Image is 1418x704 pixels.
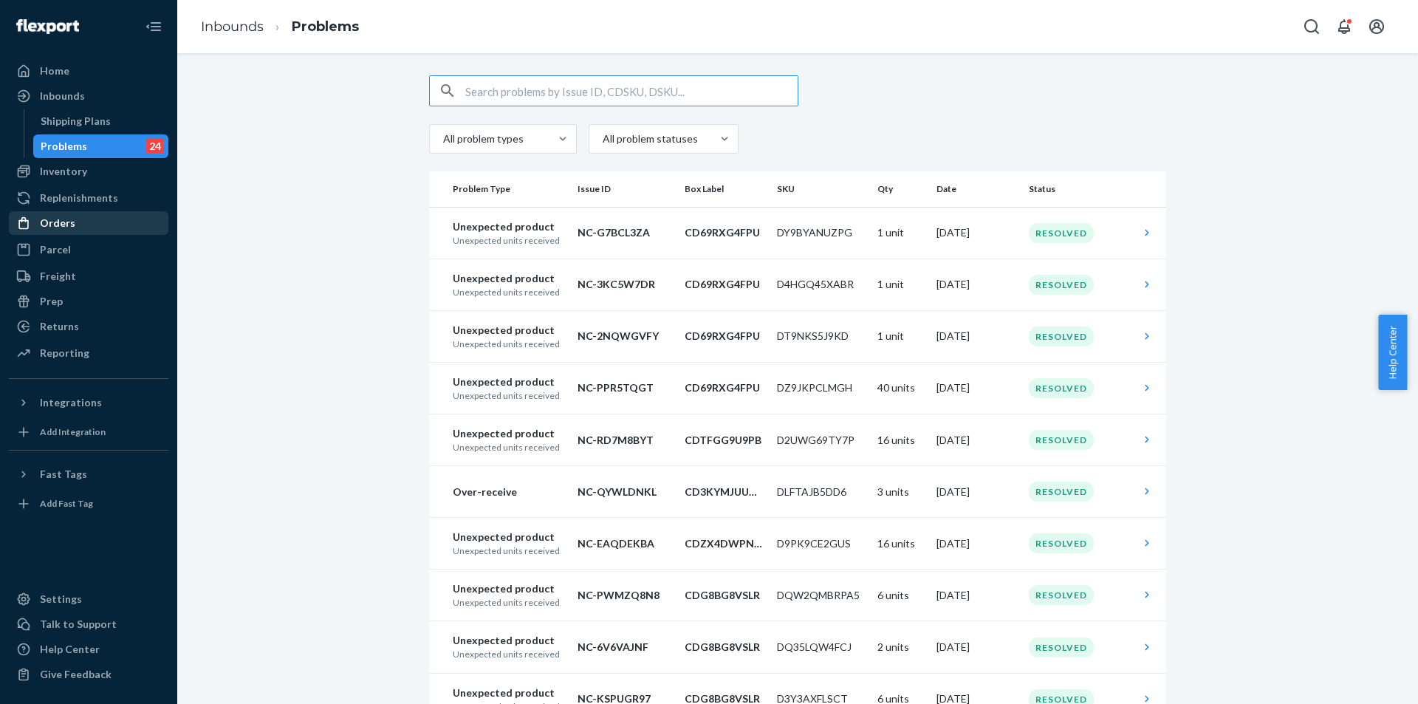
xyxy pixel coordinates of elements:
[33,109,169,133] a: Shipping Plans
[578,329,673,344] p: NC-2NQWGVFY
[685,225,765,240] p: CD69RXG4FPU
[139,12,168,41] button: Close Navigation
[1029,585,1094,605] div: Resolved
[146,139,164,154] div: 24
[931,207,1023,259] td: [DATE]
[931,621,1023,673] td: [DATE]
[931,171,1023,207] th: Date
[1023,171,1134,207] th: Status
[871,171,931,207] th: Qty
[40,64,69,78] div: Home
[453,596,566,609] p: Unexpected units received
[16,19,79,34] img: Flexport logo
[9,59,168,83] a: Home
[40,667,112,682] div: Give Feedback
[9,84,168,108] a: Inbounds
[771,621,871,673] td: DQ35LQW4FCJ
[9,391,168,414] button: Integrations
[453,581,566,596] p: Unexpected product
[453,648,566,660] p: Unexpected units received
[9,315,168,338] a: Returns
[453,375,566,389] p: Unexpected product
[453,426,566,441] p: Unexpected product
[578,536,673,551] p: NC-EAQDEKBA
[871,466,931,518] td: 3 units
[679,171,771,207] th: Box Label
[40,426,106,438] div: Add Integration
[40,164,87,179] div: Inventory
[41,139,87,154] div: Problems
[1029,430,1094,450] div: Resolved
[685,277,765,292] p: CD69RXG4FPU
[30,10,83,24] span: Support
[453,219,566,234] p: Unexpected product
[771,259,871,310] td: D4HGQ45XABR
[40,497,93,510] div: Add Fast Tag
[578,588,673,603] p: NC-PWMZQ8N8
[9,587,168,611] a: Settings
[453,441,566,454] p: Unexpected units received
[9,238,168,262] a: Parcel
[871,518,931,570] td: 16 units
[771,207,871,259] td: DY9BYANUZPG
[453,389,566,402] p: Unexpected units received
[33,134,169,158] a: Problems24
[40,242,71,257] div: Parcel
[9,264,168,288] a: Freight
[578,433,673,448] p: NC-RD7M8BYT
[871,207,931,259] td: 1 unit
[1362,12,1391,41] button: Open account menu
[201,18,264,35] a: Inbounds
[9,420,168,444] a: Add Integration
[9,462,168,486] button: Fast Tags
[931,518,1023,570] td: [DATE]
[871,414,931,466] td: 16 units
[40,191,118,205] div: Replenishments
[1329,12,1359,41] button: Open notifications
[1029,275,1094,295] div: Resolved
[9,663,168,686] button: Give Feedback
[453,633,566,648] p: Unexpected product
[931,259,1023,310] td: [DATE]
[41,114,111,129] div: Shipping Plans
[9,160,168,183] a: Inventory
[9,341,168,365] a: Reporting
[453,286,566,298] p: Unexpected units received
[685,380,765,395] p: CD69RXG4FPU
[453,323,566,338] p: Unexpected product
[292,18,359,35] a: Problems
[931,466,1023,518] td: [DATE]
[771,414,871,466] td: D2UWG69TY7P
[40,592,82,606] div: Settings
[40,395,102,410] div: Integrations
[9,211,168,235] a: Orders
[931,570,1023,621] td: [DATE]
[40,294,63,309] div: Prep
[442,131,443,146] input: All problem types
[40,269,76,284] div: Freight
[40,216,75,230] div: Orders
[1029,223,1094,243] div: Resolved
[578,380,673,395] p: NC-PPR5TQGT
[771,466,871,518] td: DLFTAJB5DD6
[453,271,566,286] p: Unexpected product
[685,588,765,603] p: CDG8BG8VSLR
[9,290,168,313] a: Prep
[578,277,673,292] p: NC-3KC5W7DR
[871,621,931,673] td: 2 units
[931,362,1023,414] td: [DATE]
[453,485,566,499] p: Over-receive
[771,570,871,621] td: DQW2QMBRPA5
[1378,315,1407,390] button: Help Center
[453,234,566,247] p: Unexpected units received
[685,485,765,499] p: CD3KYMJUUWD
[578,225,673,240] p: NC-G7BCL3ZA
[685,329,765,344] p: CD69RXG4FPU
[189,5,371,49] ol: breadcrumbs
[578,640,673,655] p: NC-6V6VAJNF
[9,492,168,516] a: Add Fast Tag
[771,362,871,414] td: DZ9JKPCLMGH
[1297,12,1326,41] button: Open Search Box
[453,544,566,557] p: Unexpected units received
[453,338,566,350] p: Unexpected units received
